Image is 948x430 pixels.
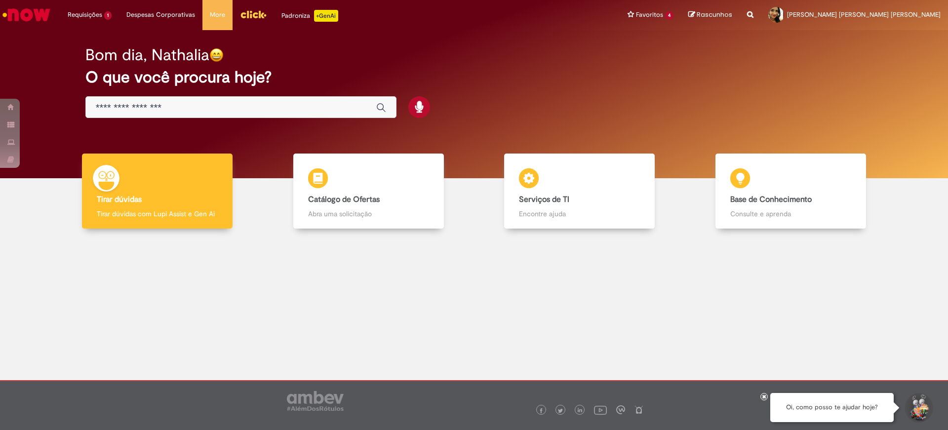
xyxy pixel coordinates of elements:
[519,209,640,219] p: Encontre ajuda
[474,154,685,229] a: Serviços de TI Encontre ajuda
[68,10,102,20] span: Requisições
[594,403,607,416] img: logo_footer_youtube.png
[263,154,474,229] a: Catálogo de Ofertas Abra uma solicitação
[85,46,209,64] h2: Bom dia, Nathalia
[688,10,732,20] a: Rascunhos
[616,405,625,414] img: logo_footer_workplace.png
[126,10,195,20] span: Despesas Corporativas
[665,11,673,20] span: 4
[558,408,563,413] img: logo_footer_twitter.png
[314,10,338,22] p: +GenAi
[636,10,663,20] span: Favoritos
[770,393,894,422] div: Oi, como posso te ajudar hoje?
[904,393,933,423] button: Iniciar Conversa de Suporte
[730,195,812,204] b: Base de Conhecimento
[308,195,380,204] b: Catálogo de Ofertas
[104,11,112,20] span: 1
[697,10,732,19] span: Rascunhos
[97,209,218,219] p: Tirar dúvidas com Lupi Assist e Gen Ai
[539,408,544,413] img: logo_footer_facebook.png
[281,10,338,22] div: Padroniza
[52,154,263,229] a: Tirar dúvidas Tirar dúvidas com Lupi Assist e Gen Ai
[85,69,863,86] h2: O que você procura hoje?
[578,408,583,414] img: logo_footer_linkedin.png
[519,195,569,204] b: Serviços de TI
[730,209,851,219] p: Consulte e aprenda
[1,5,52,25] img: ServiceNow
[634,405,643,414] img: logo_footer_naosei.png
[240,7,267,22] img: click_logo_yellow_360x200.png
[787,10,941,19] span: [PERSON_NAME] [PERSON_NAME] [PERSON_NAME]
[308,209,429,219] p: Abra uma solicitação
[210,10,225,20] span: More
[97,195,142,204] b: Tirar dúvidas
[685,154,897,229] a: Base de Conhecimento Consulte e aprenda
[209,48,224,62] img: happy-face.png
[287,391,344,411] img: logo_footer_ambev_rotulo_gray.png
